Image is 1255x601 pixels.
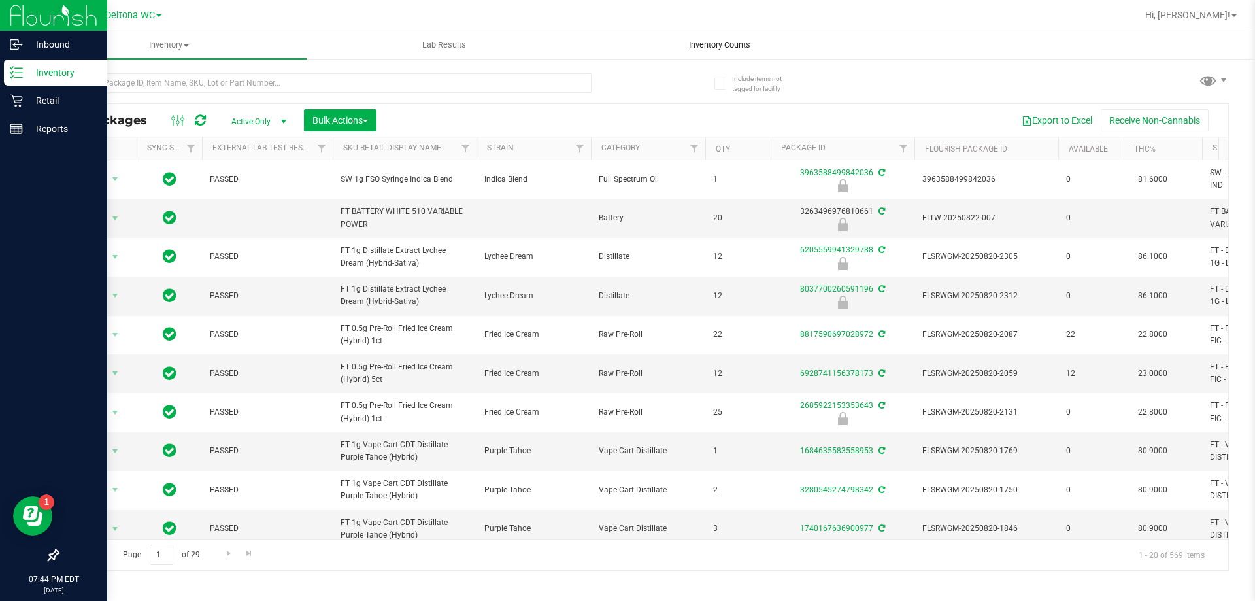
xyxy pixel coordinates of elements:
[341,361,469,386] span: FT 0.5g Pre-Roll Fried Ice Cream (Hybrid) 5ct
[31,31,307,59] a: Inventory
[487,143,514,152] a: Strain
[877,485,885,494] span: Sync from Compliance System
[922,290,1050,302] span: FLSRWGM-20250820-2312
[877,207,885,216] span: Sync from Compliance System
[163,403,176,421] span: In Sync
[107,520,124,538] span: select
[1131,481,1174,500] span: 80.9000
[107,170,124,188] span: select
[1066,328,1116,341] span: 22
[1131,519,1174,538] span: 80.9000
[163,441,176,460] span: In Sync
[713,250,763,263] span: 12
[1066,290,1116,302] span: 0
[107,286,124,305] span: select
[713,484,763,496] span: 2
[484,173,583,186] span: Indica Blend
[877,330,885,339] span: Sync from Compliance System
[922,445,1050,457] span: FLSRWGM-20250820-1769
[163,519,176,538] span: In Sync
[484,523,583,535] span: Purple Tahoe
[1066,484,1116,496] span: 0
[107,248,124,266] span: select
[484,290,583,302] span: Lychee Dream
[877,401,885,410] span: Sync from Compliance System
[599,328,697,341] span: Raw Pre-Roll
[31,39,307,51] span: Inventory
[307,31,582,59] a: Lab Results
[341,245,469,269] span: FT 1g Distillate Extract Lychee Dream (Hybrid-Sativa)
[105,10,155,21] span: Deltona WC
[107,442,124,460] span: select
[922,406,1050,419] span: FLSRWGM-20250820-2131
[163,170,176,188] span: In Sync
[163,481,176,499] span: In Sync
[1213,143,1252,152] a: SKU Name
[312,115,368,126] span: Bulk Actions
[343,143,441,152] a: Sku Retail Display Name
[716,145,730,154] a: Qty
[1066,523,1116,535] span: 0
[601,143,640,152] a: Category
[6,574,101,585] p: 07:44 PM EDT
[10,66,23,79] inline-svg: Inventory
[1066,212,1116,224] span: 0
[732,74,797,94] span: Include items not tagged for facility
[210,445,325,457] span: PASSED
[163,325,176,343] span: In Sync
[10,38,23,51] inline-svg: Inbound
[39,494,54,510] iframe: Resource center unread badge
[212,143,315,152] a: External Lab Test Result
[1131,441,1174,460] span: 80.9000
[210,368,325,380] span: PASSED
[107,326,124,344] span: select
[163,364,176,383] span: In Sync
[713,406,763,419] span: 25
[713,368,763,380] span: 12
[163,209,176,227] span: In Sync
[1069,145,1108,154] a: Available
[922,328,1050,341] span: FLSRWGM-20250820-2087
[1131,170,1174,189] span: 81.6000
[877,446,885,455] span: Sync from Compliance System
[713,523,763,535] span: 3
[23,93,101,109] p: Retail
[1134,145,1156,154] a: THC%
[23,65,101,80] p: Inventory
[599,290,697,302] span: Distillate
[1131,247,1174,266] span: 86.1000
[769,296,916,309] div: Launch Hold
[210,328,325,341] span: PASSED
[219,545,238,562] a: Go to the next page
[713,445,763,457] span: 1
[341,205,469,230] span: FT BATTERY WHITE 510 VARIABLE POWER
[671,39,768,51] span: Inventory Counts
[484,445,583,457] span: Purple Tahoe
[800,245,873,254] a: 6205559941329788
[684,137,705,160] a: Filter
[484,484,583,496] span: Purple Tahoe
[1066,445,1116,457] span: 0
[10,94,23,107] inline-svg: Retail
[210,250,325,263] span: PASSED
[1066,406,1116,419] span: 0
[599,250,697,263] span: Distillate
[163,286,176,305] span: In Sync
[150,545,173,565] input: 1
[341,173,469,186] span: SW 1g FSO Syringe Indica Blend
[599,368,697,380] span: Raw Pre-Roll
[210,484,325,496] span: PASSED
[1066,173,1116,186] span: 0
[68,113,160,128] span: All Packages
[341,477,469,502] span: FT 1g Vape Cart CDT Distillate Purple Tahoe (Hybrid)
[800,401,873,410] a: 2685922153353643
[1131,286,1174,305] span: 86.1000
[304,109,376,131] button: Bulk Actions
[6,585,101,595] p: [DATE]
[484,328,583,341] span: Fried Ice Cream
[107,209,124,228] span: select
[341,283,469,308] span: FT 1g Distillate Extract Lychee Dream (Hybrid-Sativa)
[341,322,469,347] span: FT 0.5g Pre-Roll Fried Ice Cream (Hybrid) 1ct
[311,137,333,160] a: Filter
[1066,250,1116,263] span: 0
